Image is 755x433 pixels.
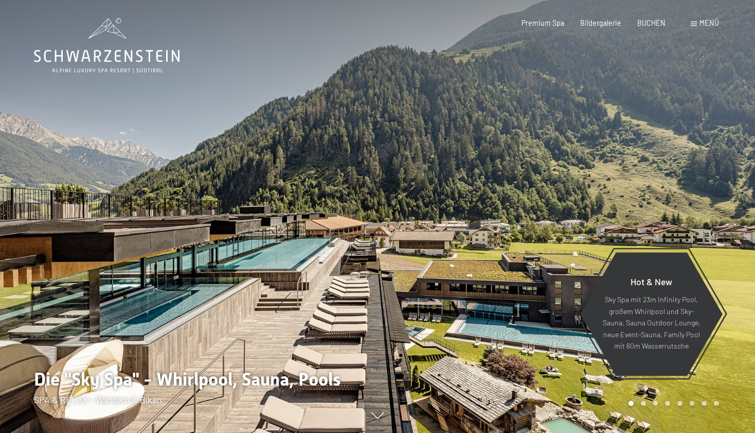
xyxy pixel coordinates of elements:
div: Carousel Page 7 [702,401,707,406]
a: Bildergalerie [580,19,621,27]
div: Carousel Page 2 [641,401,646,406]
span: Hot & New [631,276,672,287]
p: Sky Spa mit 23m Infinity Pool, großem Whirlpool und Sky-Sauna, Sauna Outdoor Lounge, neue Event-S... [602,294,700,352]
div: Carousel Page 6 [690,401,695,406]
div: Carousel Page 3 [653,401,658,406]
div: Carousel Page 4 [665,401,670,406]
div: Carousel Page 5 [677,401,682,406]
a: BUCHEN [637,19,666,27]
div: Carousel Pagination [625,401,718,406]
a: Hot & New Sky Spa mit 23m Infinity Pool, großem Whirlpool und Sky-Sauna, Sauna Outdoor Lounge, ne... [580,252,723,376]
div: Carousel Page 8 [714,401,719,406]
div: Carousel Page 1 (Current Slide) [628,401,634,406]
a: Premium Spa [522,19,564,27]
span: Menü [699,19,719,27]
